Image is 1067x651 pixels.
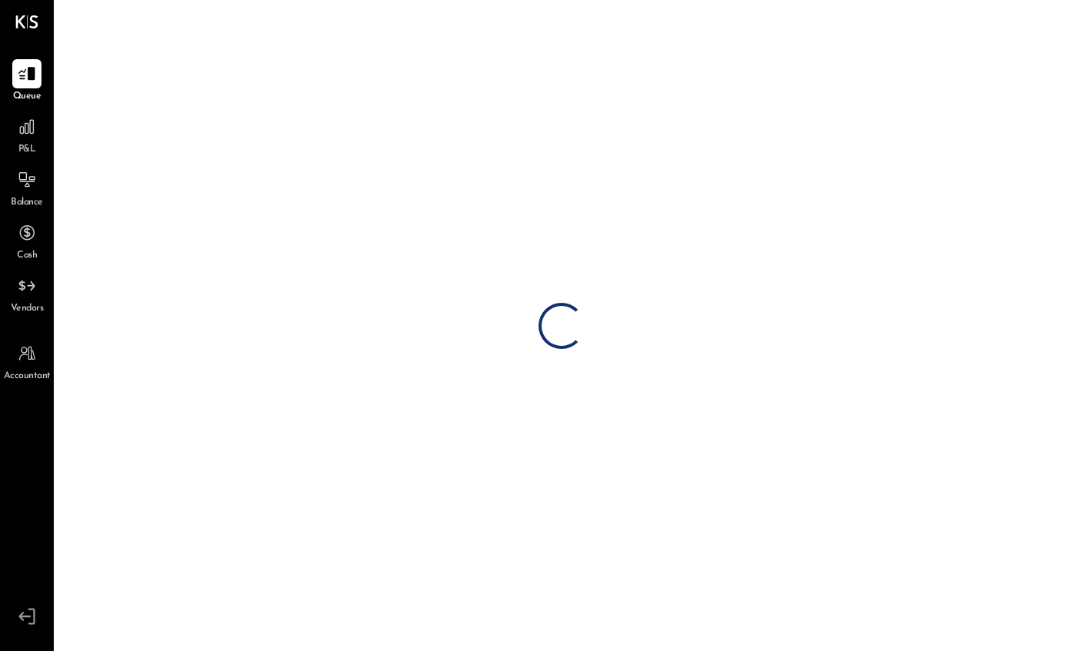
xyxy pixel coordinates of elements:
span: Accountant [4,370,51,384]
a: P&L [1,112,53,157]
span: Balance [11,196,43,210]
a: Cash [1,218,53,263]
a: Accountant [1,339,53,384]
span: Queue [13,90,41,104]
a: Balance [1,165,53,210]
span: Vendors [11,302,44,316]
a: Queue [1,59,53,104]
a: Vendors [1,271,53,316]
span: P&L [18,143,36,157]
span: Cash [17,249,37,263]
